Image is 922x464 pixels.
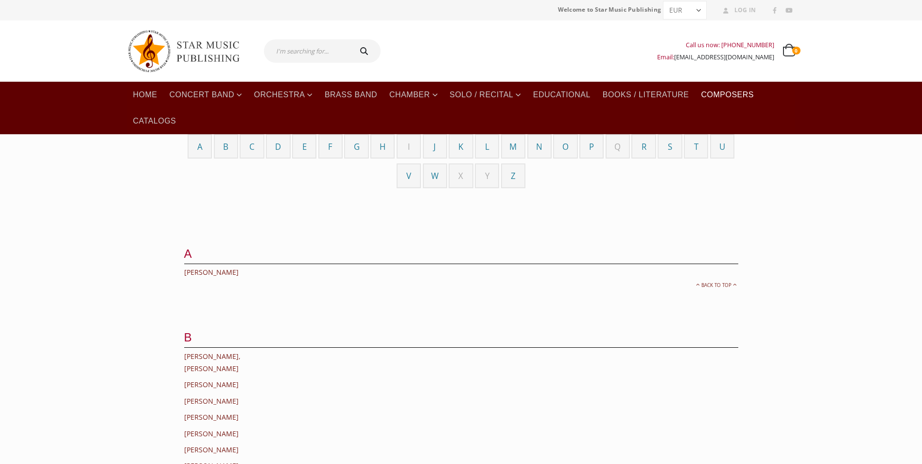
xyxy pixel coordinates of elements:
input: I'm searching for... [264,39,350,63]
span: G [354,141,360,152]
span: C [249,141,255,152]
a: [PERSON_NAME] [184,268,239,277]
span: O [562,141,569,152]
span: J [434,141,436,152]
a: M [509,141,517,153]
span: A [197,141,203,152]
span: P [589,141,594,152]
a: F [328,141,332,153]
span: I [408,141,410,153]
a: G [354,141,360,153]
span: Q [614,141,621,153]
a: L [485,141,489,153]
a: [PERSON_NAME] [184,412,239,422]
span: Welcome to Star Music Publishing [558,2,661,17]
a: [PERSON_NAME] [184,445,239,454]
a: [PERSON_NAME] [184,396,239,406]
a: H [380,141,385,153]
img: Star Music Publishing [127,25,249,77]
a: V [406,170,411,182]
a: Back to top [695,282,738,288]
span: N [536,141,542,152]
a: Home [127,82,163,108]
a: O [562,141,569,153]
a: W [431,170,439,182]
span: F [328,141,332,152]
span: L [485,141,489,152]
div: Call us now: [PHONE_NUMBER] [657,39,774,51]
span: B [223,141,228,152]
a: T [694,141,698,153]
a: Facebook [768,4,781,17]
a: [PERSON_NAME] [184,380,239,389]
span: U [719,141,725,152]
span: T [694,141,698,152]
a: K [458,141,463,153]
span: Y [485,170,489,182]
a: E [302,141,307,153]
a: P [589,141,594,153]
a: Solo / Recital [444,82,527,108]
span: S [668,141,672,152]
span: X [458,170,463,182]
span: Z [511,170,516,181]
a: N [536,141,542,153]
a: Youtube [783,4,795,17]
a: Orchestra [248,82,318,108]
span: B [184,331,192,344]
span: R [642,141,646,152]
a: Books / Literature [597,82,695,108]
a: Catalogs [127,108,182,134]
a: Chamber [383,82,443,108]
a: [PERSON_NAME] [184,429,239,438]
a: R [642,141,646,153]
a: C [249,141,255,153]
span: V [406,170,411,181]
span: E [302,141,307,152]
a: B [223,141,228,153]
span: D [275,141,281,152]
a: S [668,141,672,153]
span: H [380,141,385,152]
a: U [719,141,725,153]
a: [PERSON_NAME], [PERSON_NAME] [184,352,241,373]
a: A [197,141,203,153]
span: M [509,141,517,152]
a: J [434,141,436,153]
a: Brass Band [319,82,383,108]
button: Search [350,39,381,63]
span: K [458,141,463,152]
div: Email: [657,51,774,63]
a: Concert Band [164,82,248,108]
span: W [431,170,439,181]
a: Composers [695,82,760,108]
a: [EMAIL_ADDRESS][DOMAIN_NAME] [674,53,774,61]
span: A [184,247,192,260]
span: 0 [792,47,800,54]
a: Log In [719,4,756,17]
a: D [275,141,281,153]
a: Z [511,170,516,182]
a: Educational [527,82,596,108]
